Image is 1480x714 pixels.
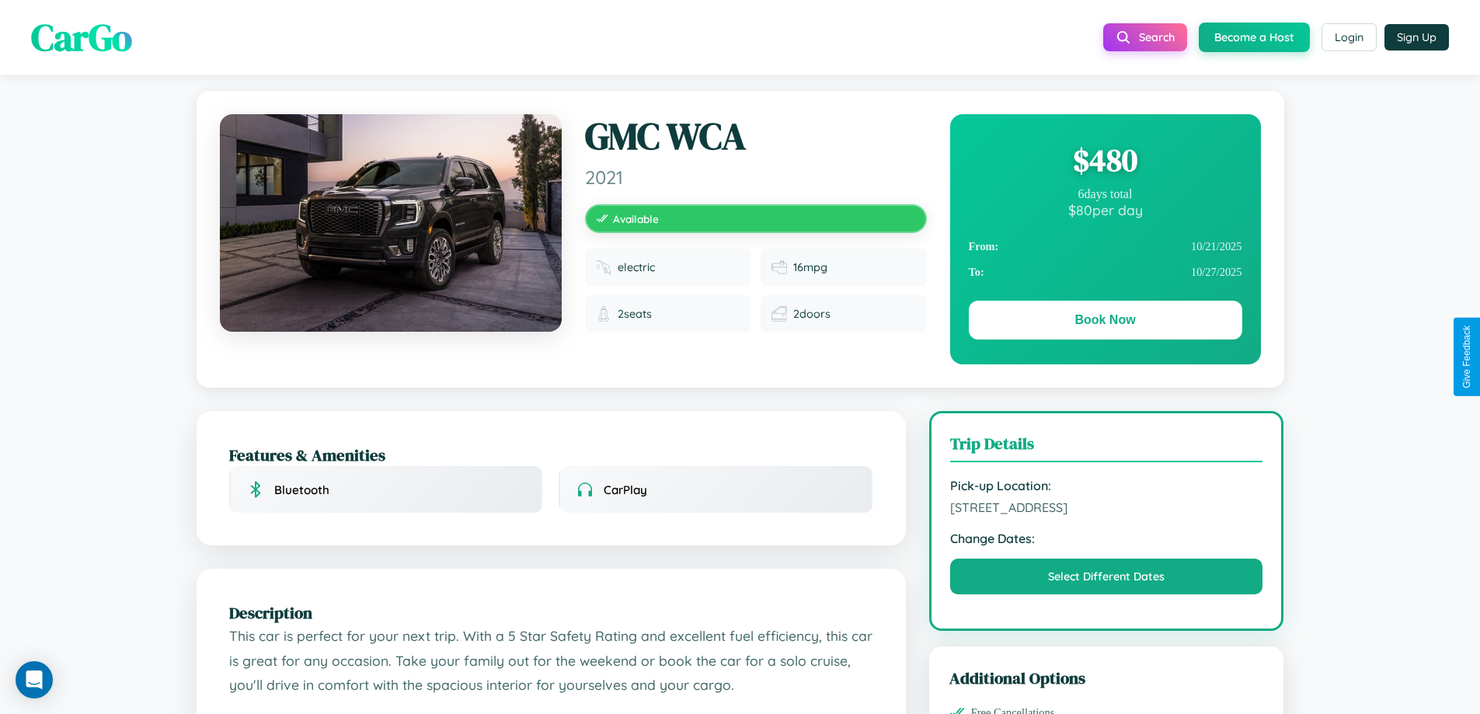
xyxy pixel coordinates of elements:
img: Fuel type [596,259,611,275]
p: This car is perfect for your next trip. With a 5 Star Safety Rating and excellent fuel efficiency... [229,624,873,698]
div: $ 480 [969,139,1242,181]
button: Search [1103,23,1187,51]
span: Available [613,212,659,225]
h1: GMC WCA [585,114,927,159]
h3: Additional Options [949,667,1264,689]
img: Doors [771,306,787,322]
div: 6 days total [969,187,1242,201]
img: GMC WCA 2021 [220,114,562,332]
h2: Features & Amenities [229,444,873,466]
strong: Change Dates: [950,531,1263,546]
span: CarPlay [604,482,647,497]
div: Open Intercom Messenger [16,661,53,698]
span: 2021 [585,165,927,189]
button: Become a Host [1199,23,1310,52]
img: Fuel efficiency [771,259,787,275]
button: Login [1322,23,1377,51]
strong: From: [969,240,999,253]
span: [STREET_ADDRESS] [950,500,1263,515]
span: CarGo [31,12,132,63]
div: $ 80 per day [969,201,1242,218]
span: electric [618,260,655,274]
span: 16 mpg [793,260,827,274]
h2: Description [229,601,873,624]
h3: Trip Details [950,432,1263,462]
span: Search [1139,30,1175,44]
strong: Pick-up Location: [950,478,1263,493]
div: Give Feedback [1461,326,1472,388]
span: 2 seats [618,307,652,321]
div: 10 / 27 / 2025 [969,259,1242,285]
strong: To: [969,266,984,279]
button: Select Different Dates [950,559,1263,594]
span: Bluetooth [274,482,329,497]
img: Seats [596,306,611,322]
button: Sign Up [1384,24,1449,51]
span: 2 doors [793,307,831,321]
div: 10 / 21 / 2025 [969,234,1242,259]
button: Book Now [969,301,1242,340]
